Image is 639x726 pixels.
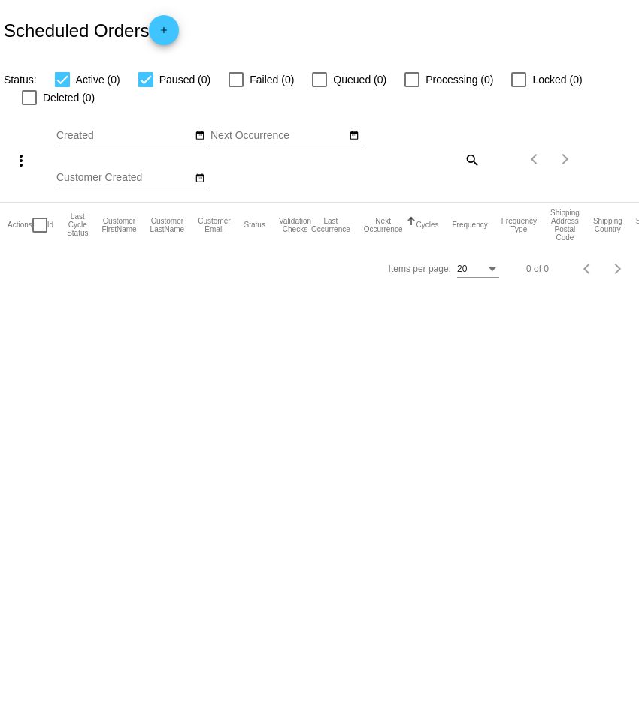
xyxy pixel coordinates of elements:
[8,203,32,248] mat-header-cell: Actions
[526,264,549,274] div: 0 of 0
[311,217,350,233] button: Change sorting for LastOccurrenceUtc
[56,130,192,142] input: Created
[520,144,550,174] button: Previous page
[101,217,136,233] button: Change sorting for CustomerFirstName
[4,74,37,86] span: Status:
[250,71,294,89] span: Failed (0)
[550,209,580,242] button: Change sorting for ShippingPostcode
[416,221,438,230] button: Change sorting for Cycles
[501,217,537,233] button: Change sorting for FrequencyType
[593,217,622,233] button: Change sorting for ShippingCountry
[12,152,30,170] mat-icon: more_vert
[389,264,451,274] div: Items per page:
[56,172,192,184] input: Customer Created
[150,217,185,233] button: Change sorting for CustomerLastName
[425,71,493,89] span: Processing (0)
[462,148,480,171] mat-icon: search
[47,221,53,230] button: Change sorting for Id
[364,217,403,233] button: Change sorting for NextOccurrenceUtc
[67,212,88,237] button: Change sorting for LastProcessingCycleId
[279,203,311,248] mat-header-cell: Validation Checks
[43,89,95,107] span: Deleted (0)
[195,130,205,142] mat-icon: date_range
[76,71,120,89] span: Active (0)
[532,71,582,89] span: Locked (0)
[603,254,633,284] button: Next page
[349,130,359,142] mat-icon: date_range
[155,25,173,43] mat-icon: add
[457,264,467,274] span: 20
[333,71,386,89] span: Queued (0)
[195,173,205,185] mat-icon: date_range
[4,15,179,45] h2: Scheduled Orders
[550,144,580,174] button: Next page
[452,221,487,230] button: Change sorting for Frequency
[457,264,499,275] mat-select: Items per page:
[573,254,603,284] button: Previous page
[159,71,210,89] span: Paused (0)
[210,130,346,142] input: Next Occurrence
[198,217,230,233] button: Change sorting for CustomerEmail
[244,221,265,230] button: Change sorting for Status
